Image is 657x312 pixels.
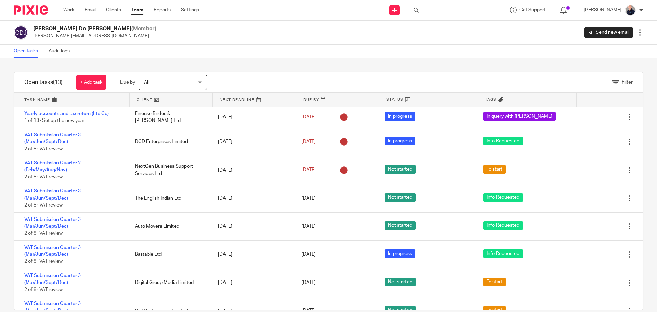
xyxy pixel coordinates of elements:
div: [DATE] [211,135,294,149]
p: Due by [120,79,135,86]
a: Send new email [584,27,633,38]
span: Filter [622,80,633,85]
div: Finesse Brides & [PERSON_NAME] Ltd [128,107,211,128]
a: Clients [106,7,121,13]
span: In progress [385,249,415,258]
a: + Add task [76,75,106,90]
a: Team [131,7,143,13]
div: [DATE] [211,191,294,205]
span: Not started [385,278,416,286]
span: 2 of 8 · VAT review [24,231,63,236]
span: Info Requested [483,221,523,230]
span: [DATE] [301,224,316,229]
a: Reports [154,7,171,13]
span: In progress [385,137,415,145]
div: Bastable Ltd [128,248,211,261]
span: 2 of 8 · VAT review [24,147,63,151]
a: VAT Submission Quarter 3 (Mar/Jun/Sept/Dec) [24,273,81,285]
div: [DATE] [211,163,294,177]
div: [DATE] [211,110,294,124]
span: Tags [485,97,497,102]
span: 2 of 8 · VAT review [24,287,63,292]
a: Email [85,7,96,13]
div: [DATE] [211,248,294,261]
span: 2 of 8 · VAT review [24,259,63,264]
span: To start [483,165,506,174]
span: Info Requested [483,193,523,202]
div: [DATE] [211,276,294,289]
span: All [144,80,149,85]
span: Status [386,97,403,102]
p: [PERSON_NAME][EMAIL_ADDRESS][DOMAIN_NAME] [33,33,156,39]
a: Settings [181,7,199,13]
span: 2 of 8 · VAT review [24,203,63,208]
span: Info Requested [483,249,523,258]
a: Audit logs [49,45,75,58]
span: In query with [PERSON_NAME] [483,112,556,121]
span: (Member) [131,26,156,32]
span: Info Requested [483,137,523,145]
span: [DATE] [301,168,316,173]
div: NextGen Business Support Services Ltd [128,160,211,180]
div: DCD Enterprises Limited [128,135,211,149]
span: 2 of 8 · VAT review [24,175,63,179]
p: [PERSON_NAME] [584,7,621,13]
img: IMG_8745-0021-copy.jpg [625,5,636,16]
div: Digital Group Media Limited [128,276,211,289]
a: VAT Submission Quarter 2 (Feb/May/Aug/Nov) [24,161,81,172]
h1: Open tasks [24,79,63,86]
span: To start [483,278,506,286]
a: Open tasks [14,45,43,58]
span: In progress [385,112,415,121]
span: Not started [385,221,416,230]
img: Pixie [14,5,48,15]
img: svg%3E [14,25,28,40]
div: Auto Movers Limited [128,220,211,233]
span: [DATE] [301,115,316,120]
span: [DATE] [301,196,316,201]
span: Get Support [519,8,546,12]
a: VAT Submission Quarter 3 (Mar/Jun/Sept/Dec) [24,245,81,257]
div: The English Indian Ltd [128,191,211,205]
span: [DATE] [301,252,316,257]
a: VAT Submission Quarter 3 (Mar/Jun/Sept/Dec) [24,189,81,200]
a: VAT Submission Quarter 3 (Mar/Jun/Sept/Dec) [24,133,81,144]
a: VAT Submission Quarter 3 (Mar/Jun/Sept/Dec) [24,217,81,229]
span: (13) [53,79,63,85]
a: Work [63,7,74,13]
h2: [PERSON_NAME] De [PERSON_NAME] [33,25,156,33]
span: Not started [385,165,416,174]
span: [DATE] [301,139,316,144]
span: 1 of 13 · Set up the new year [24,118,85,123]
a: Yearly accounts and tax return (Ltd Co) [24,111,109,116]
span: [DATE] [301,280,316,285]
div: [DATE] [211,220,294,233]
span: Not started [385,193,416,202]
